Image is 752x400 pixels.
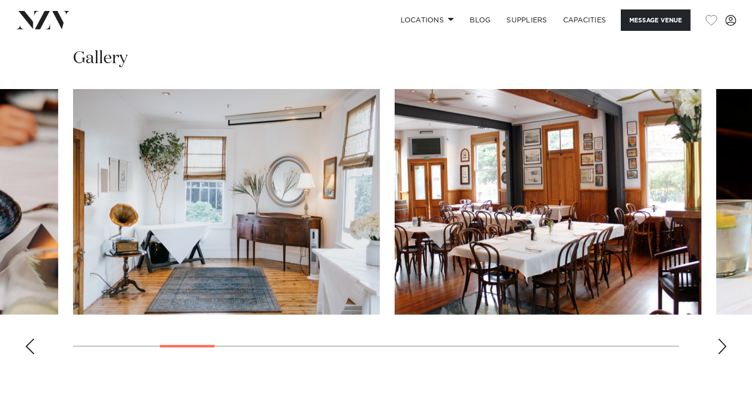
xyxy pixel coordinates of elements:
a: Capacities [555,9,614,31]
button: Message Venue [621,9,690,31]
a: SUPPLIERS [499,9,555,31]
a: BLOG [462,9,499,31]
a: Locations [392,9,462,31]
swiper-slide: 5 / 21 [395,89,701,314]
swiper-slide: 4 / 21 [73,89,380,314]
img: nzv-logo.png [16,11,70,29]
h2: Gallery [73,47,128,70]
